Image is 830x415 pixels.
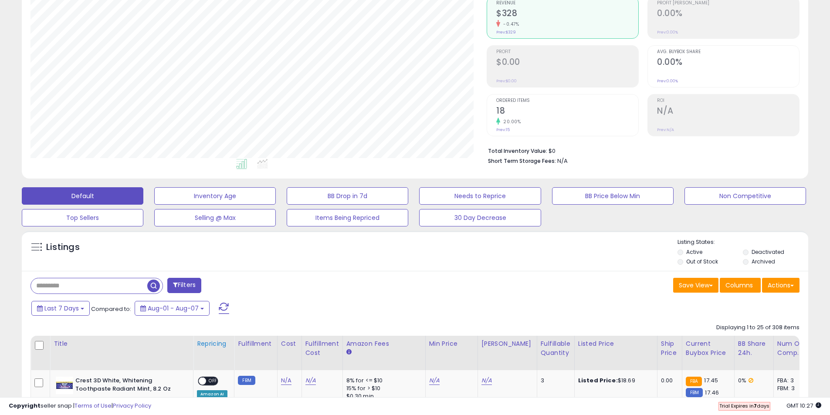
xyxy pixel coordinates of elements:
button: BB Drop in 7d [287,187,408,205]
div: seller snap | | [9,402,151,410]
button: Columns [720,278,761,293]
button: Non Competitive [684,187,806,205]
button: Actions [762,278,800,293]
button: 30 Day Decrease [419,209,541,226]
a: Terms of Use [75,402,112,410]
span: N/A [557,157,568,165]
div: 0.00 [661,377,675,385]
a: N/A [481,376,492,385]
p: Listing States: [678,238,808,246]
div: Fulfillable Quantity [541,339,571,358]
div: Fulfillment Cost [305,339,339,358]
div: Displaying 1 to 25 of 308 items [716,324,800,332]
button: Selling @ Max [154,209,276,226]
div: Min Price [429,339,474,348]
label: Active [686,248,702,256]
h2: 0.00% [657,8,799,20]
strong: Copyright [9,402,41,410]
a: N/A [281,376,291,385]
h5: Listings [46,241,80,253]
span: Aug-01 - Aug-07 [148,304,199,313]
button: Needs to Reprice [419,187,541,205]
b: 7 [754,402,757,409]
div: 8% for <= $10 [346,377,419,385]
div: Cost [281,339,298,348]
span: OFF [206,378,220,385]
span: Trial Expires in days [719,402,769,409]
small: Prev: 0.00% [657,30,678,35]
span: Last 7 Days [44,304,79,313]
span: 2025-08-15 10:27 GMT [786,402,821,410]
button: Aug-01 - Aug-07 [135,301,210,316]
button: BB Price Below Min [552,187,674,205]
small: Prev: $0.00 [496,78,517,84]
label: Archived [752,258,775,265]
div: Amazon Fees [346,339,422,348]
button: Default [22,187,143,205]
span: ROI [657,98,799,103]
h2: $328 [496,8,638,20]
span: Avg. Buybox Share [657,50,799,54]
b: Listed Price: [578,376,618,385]
button: Top Sellers [22,209,143,226]
div: Repricing [197,339,230,348]
label: Out of Stock [686,258,718,265]
a: N/A [429,376,440,385]
div: Ship Price [661,339,678,358]
button: Items Being Repriced [287,209,408,226]
div: Current Buybox Price [686,339,731,358]
small: Prev: N/A [657,127,674,132]
small: Prev: 15 [496,127,510,132]
div: Num of Comp. [777,339,809,358]
span: Ordered Items [496,98,638,103]
div: 15% for > $10 [346,385,419,392]
span: 17.46 [705,388,719,397]
div: 0% [738,377,767,385]
a: Privacy Policy [113,402,151,410]
div: BB Share 24h. [738,339,770,358]
small: FBM [238,376,255,385]
button: Filters [167,278,201,293]
div: $18.69 [578,377,650,385]
div: Title [54,339,190,348]
label: Deactivated [752,248,784,256]
div: FBA: 3 [777,377,806,385]
h2: $0.00 [496,57,638,69]
div: Listed Price [578,339,654,348]
small: FBA [686,377,702,386]
span: Profit [496,50,638,54]
h2: N/A [657,106,799,118]
b: Crest 3D White, Whitening Toothpaste Radiant Mint, 8.2 Oz [75,377,181,395]
div: FBM: 3 [777,385,806,392]
button: Last 7 Days [31,301,90,316]
span: Profit [PERSON_NAME] [657,1,799,6]
small: Prev: 0.00% [657,78,678,84]
b: Short Term Storage Fees: [488,157,556,165]
small: -0.47% [500,21,519,27]
div: Fulfillment [238,339,273,348]
span: Compared to: [91,305,131,313]
img: 41M243A0dEL._SL40_.jpg [56,377,73,394]
li: $0 [488,145,793,155]
small: Prev: $329 [496,30,516,35]
div: 3 [541,377,568,385]
span: Columns [725,281,753,290]
h2: 0.00% [657,57,799,69]
span: Revenue [496,1,638,6]
small: FBM [686,388,703,397]
a: N/A [305,376,316,385]
small: Amazon Fees. [346,348,352,356]
button: Save View [673,278,718,293]
span: 17.45 [704,376,718,385]
h2: 18 [496,106,638,118]
small: 20.00% [500,118,521,125]
div: [PERSON_NAME] [481,339,533,348]
button: Inventory Age [154,187,276,205]
b: Total Inventory Value: [488,147,547,155]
